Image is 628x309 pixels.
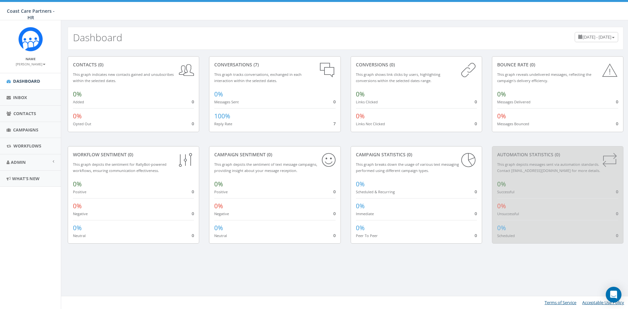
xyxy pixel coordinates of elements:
[497,121,529,126] small: Messages Bounced
[356,90,365,98] span: 0%
[214,121,232,126] small: Reply Rate
[7,8,55,21] span: Coast Care Partners - HR
[214,72,302,83] small: This graph tracks conversations, exchanged in each interaction within the selected dates.
[333,189,336,195] span: 0
[214,189,228,194] small: Positive
[97,61,103,68] span: (0)
[214,61,335,68] div: conversations
[214,90,223,98] span: 0%
[214,233,227,238] small: Neutral
[475,232,477,238] span: 0
[214,99,239,104] small: Messages Sent
[356,211,374,216] small: Immediate
[475,121,477,127] span: 0
[616,189,618,195] span: 0
[13,143,41,149] span: Workflows
[214,151,335,158] div: Campaign Sentiment
[497,224,506,232] span: 0%
[497,61,618,68] div: Bounce Rate
[497,233,515,238] small: Scheduled
[12,176,40,181] span: What's New
[333,211,336,216] span: 0
[497,72,591,83] small: This graph reveals undelivered messages, reflecting the campaign's delivery efficiency.
[497,162,600,173] small: This graph depicts messages sent via automation standards. Contact [EMAIL_ADDRESS][DOMAIN_NAME] f...
[356,121,385,126] small: Links Not Clicked
[192,121,194,127] span: 0
[73,189,86,194] small: Positive
[73,90,82,98] span: 0%
[475,189,477,195] span: 0
[582,300,624,305] a: Acceptable Use Policy
[356,162,459,173] small: This graph breaks down the usage of various text messaging performed using different campaign types.
[73,32,122,43] h2: Dashboard
[356,112,365,120] span: 0%
[553,151,560,158] span: (0)
[475,99,477,105] span: 0
[266,151,272,158] span: (0)
[497,202,506,210] span: 0%
[73,211,88,216] small: Negative
[616,121,618,127] span: 0
[73,99,84,104] small: Added
[356,180,365,188] span: 0%
[583,34,611,40] span: [DATE] - [DATE]
[497,99,531,104] small: Messages Delivered
[252,61,259,68] span: (7)
[333,232,336,238] span: 0
[13,78,40,84] span: Dashboard
[18,27,43,51] img: Rally_Corp_Icon_1.png
[356,224,365,232] span: 0%
[497,112,506,120] span: 0%
[529,61,535,68] span: (0)
[192,99,194,105] span: 0
[475,211,477,216] span: 0
[214,162,317,173] small: This graph depicts the sentiment of text message campaigns, providing insight about your message ...
[356,233,378,238] small: Peer To Peer
[356,99,378,104] small: Links Clicked
[606,287,621,302] div: Open Intercom Messenger
[73,112,82,120] span: 0%
[73,162,166,173] small: This graph depicts the sentiment for RallyBot-powered workflows, ensuring communication effective...
[497,211,519,216] small: Unsuccessful
[11,159,26,165] span: Admin
[214,211,229,216] small: Negative
[73,202,82,210] span: 0%
[73,121,91,126] small: Opted Out
[73,224,82,232] span: 0%
[13,111,36,116] span: Contacts
[356,72,440,83] small: This graph shows link clicks by users, highlighting conversions within the selected dates range.
[356,202,365,210] span: 0%
[356,189,395,194] small: Scheduled & Recurring
[406,151,412,158] span: (0)
[73,61,194,68] div: contacts
[13,94,27,100] span: Inbox
[73,180,82,188] span: 0%
[356,61,477,68] div: conversions
[388,61,395,68] span: (0)
[497,151,618,158] div: Automation Statistics
[16,62,45,66] small: [PERSON_NAME]
[356,151,477,158] div: Campaign Statistics
[13,127,38,133] span: Campaigns
[333,99,336,105] span: 0
[73,151,194,158] div: Workflow Sentiment
[616,99,618,105] span: 0
[497,180,506,188] span: 0%
[616,211,618,216] span: 0
[616,232,618,238] span: 0
[26,57,36,61] small: Name
[214,202,223,210] span: 0%
[73,72,174,83] small: This graph indicates new contacts gained and unsubscribes within the selected dates.
[73,233,86,238] small: Neutral
[192,211,194,216] span: 0
[333,121,336,127] span: 7
[192,189,194,195] span: 0
[497,189,515,194] small: Successful
[16,61,45,67] a: [PERSON_NAME]
[127,151,133,158] span: (0)
[497,90,506,98] span: 0%
[545,300,576,305] a: Terms of Service
[214,112,230,120] span: 100%
[214,224,223,232] span: 0%
[192,232,194,238] span: 0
